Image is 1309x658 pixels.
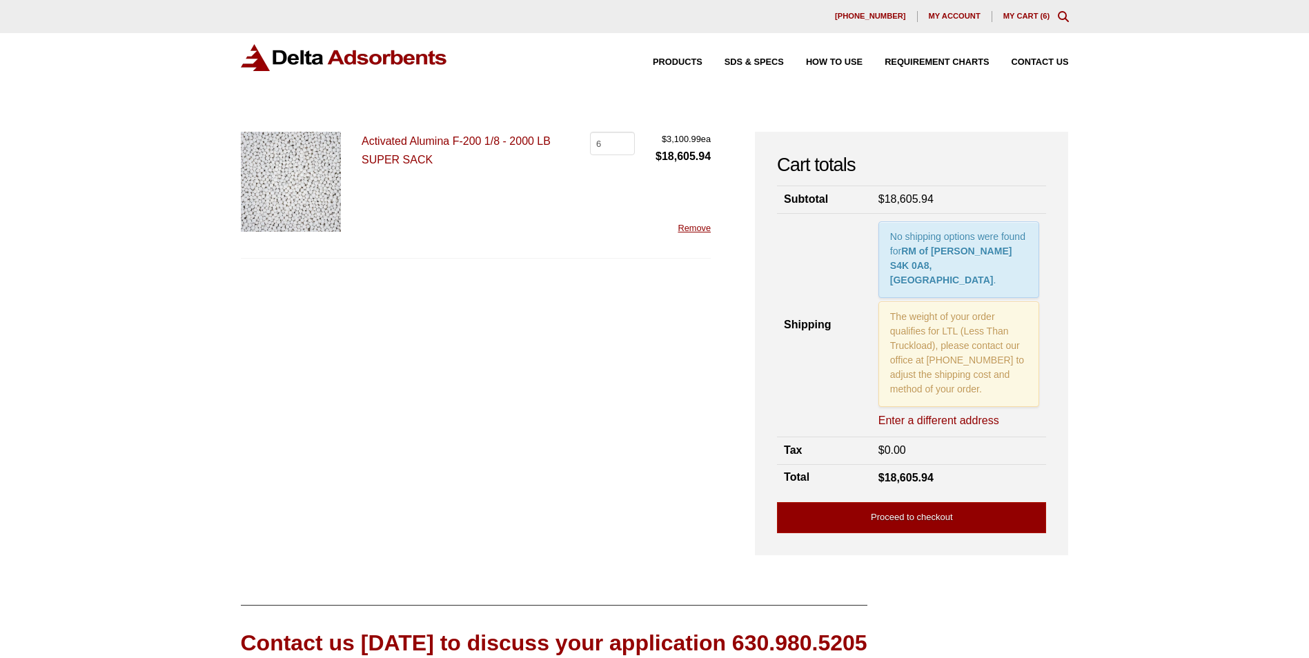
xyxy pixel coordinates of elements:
[918,11,992,22] a: My account
[878,193,885,205] span: $
[890,230,1028,288] p: No shipping options were found for .
[1043,12,1047,20] span: 6
[806,58,863,67] span: How to Use
[1003,12,1050,20] a: My Cart (6)
[656,132,711,147] span: ea
[824,11,918,22] a: [PHONE_NUMBER]
[885,58,989,67] span: Requirement Charts
[878,413,999,428] a: Enter a different address
[890,246,1012,286] strong: RM of [PERSON_NAME] S4K 0A8, [GEOGRAPHIC_DATA]
[990,58,1069,67] a: Contact Us
[784,58,863,67] a: How to Use
[777,154,1046,177] h2: Cart totals
[590,132,635,155] input: Product quantity
[878,193,934,205] bdi: 18,605.94
[878,472,934,483] bdi: 18,605.94
[878,444,885,456] span: $
[878,472,885,483] span: $
[656,150,662,162] span: $
[656,150,711,162] bdi: 18,605.94
[662,134,701,144] bdi: 3,100.99
[878,301,1040,407] p: The weight of your order qualifies for LTL (Less Than Truckload), please contact our office at [P...
[678,223,711,233] a: Remove this item
[863,58,989,67] a: Requirement Charts
[631,58,702,67] a: Products
[777,502,1046,533] a: Proceed to checkout
[1012,58,1069,67] span: Contact Us
[777,213,872,437] th: Shipping
[777,464,872,491] th: Total
[362,135,551,166] a: Activated Alumina F-200 1/8 - 2000 LB SUPER SACK
[653,58,702,67] span: Products
[878,444,906,456] bdi: 0.00
[929,12,981,20] span: My account
[777,437,872,464] th: Tax
[241,132,341,232] img: Activated Alumina F-200 1/8 - 2000 LB SUPER SACK
[702,58,784,67] a: SDS & SPECS
[1058,11,1069,22] div: Toggle Modal Content
[241,44,448,71] img: Delta Adsorbents
[835,12,906,20] span: [PHONE_NUMBER]
[662,134,667,144] span: $
[725,58,784,67] span: SDS & SPECS
[777,186,872,213] th: Subtotal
